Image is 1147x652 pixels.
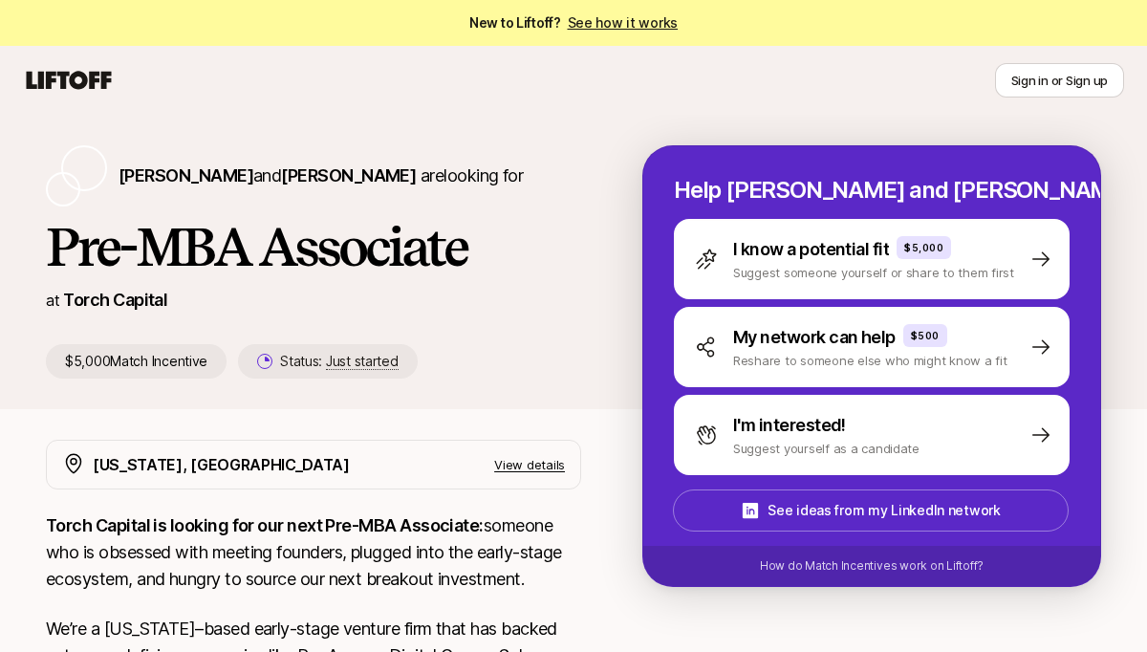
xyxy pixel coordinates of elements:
p: How do Match Incentives work on Liftoff? [760,557,984,575]
p: $5,000 [904,240,943,255]
p: Suggest yourself as a candidate [733,439,920,458]
span: Just started [326,353,399,370]
p: View details [494,455,565,474]
p: Status: [280,350,398,373]
strong: Torch Capital is looking for our next Pre-MBA Associate: [46,515,484,535]
p: at [46,288,59,313]
span: [PERSON_NAME] [281,165,416,185]
p: Reshare to someone else who might know a fit [733,351,1007,370]
p: someone who is obsessed with meeting founders, plugged into the early-stage ecosystem, and hungry... [46,512,581,593]
p: $500 [911,328,940,343]
span: and [253,165,416,185]
p: Help [PERSON_NAME] and [PERSON_NAME] hire [674,177,1070,204]
p: are looking for [119,163,523,189]
h1: Pre-MBA Associate [46,218,581,275]
p: I know a potential fit [733,236,889,263]
p: Suggest someone yourself or share to them first [733,263,1014,282]
button: Sign in or Sign up [995,63,1124,98]
p: I'm interested! [733,412,846,439]
p: $5,000 Match Incentive [46,344,227,379]
p: [US_STATE], [GEOGRAPHIC_DATA] [93,452,350,477]
span: [PERSON_NAME] [119,165,253,185]
p: My network can help [733,324,896,351]
a: See how it works [568,14,679,31]
button: See ideas from my LinkedIn network [673,489,1069,532]
span: New to Liftoff? [469,11,678,34]
p: See ideas from my LinkedIn network [768,499,1000,522]
a: Torch Capital [63,290,167,310]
